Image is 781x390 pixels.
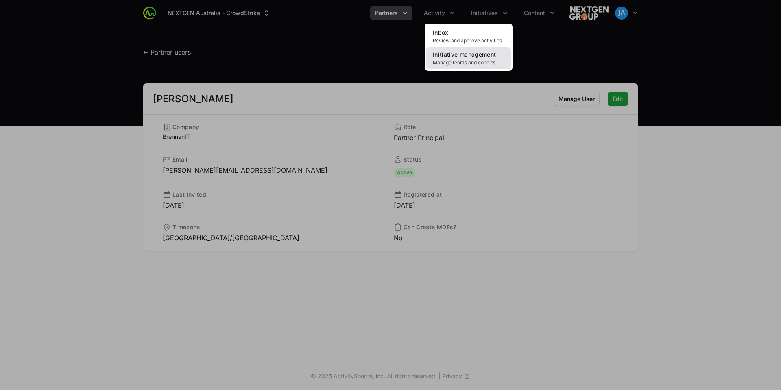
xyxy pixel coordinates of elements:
[426,25,511,47] a: InboxReview and approve activities
[433,29,449,36] span: Inbox
[433,59,504,66] span: Manage teams and cohorts
[426,47,511,69] a: Initiative managementManage teams and cohorts
[466,6,513,20] div: Initiatives menu
[433,37,504,44] span: Review and approve activities
[433,51,496,58] span: Initiative management
[156,6,560,20] div: Main navigation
